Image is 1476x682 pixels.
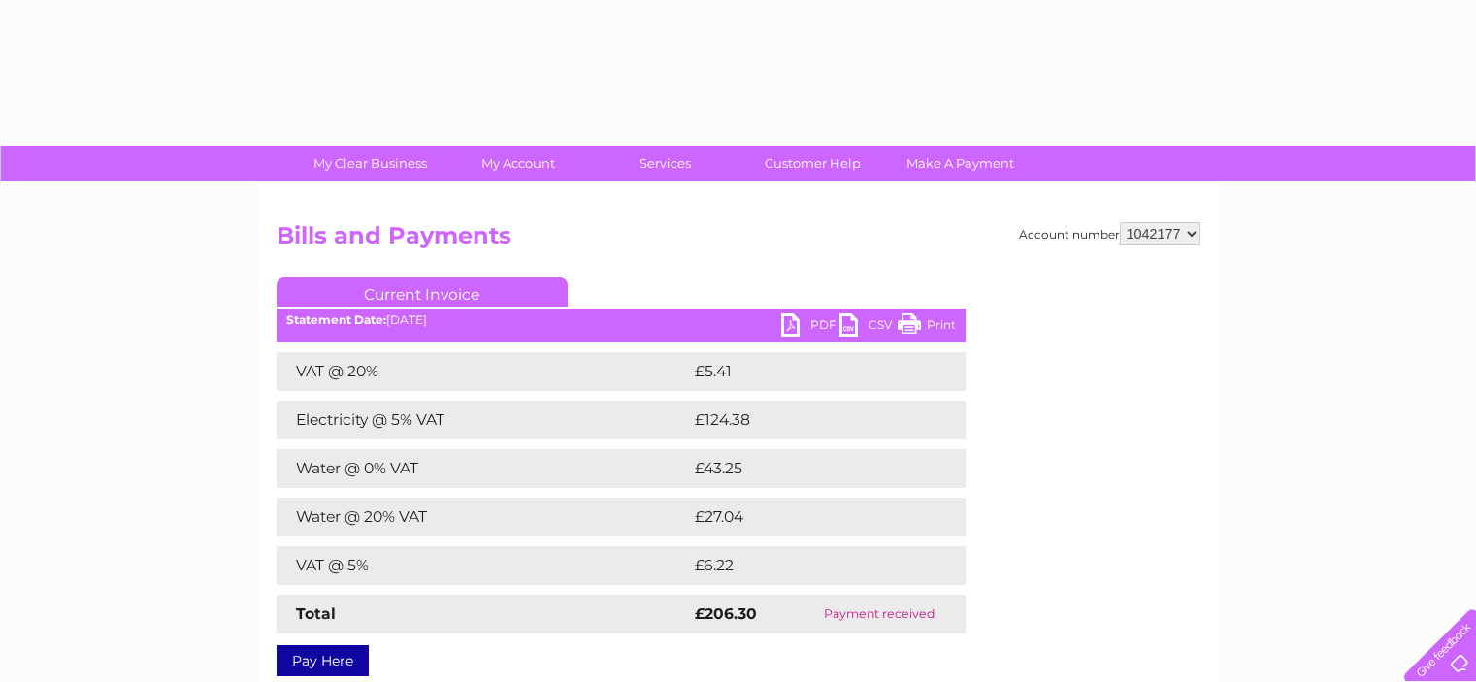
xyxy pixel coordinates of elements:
a: Print [898,313,956,341]
td: VAT @ 20% [277,352,690,391]
td: £43.25 [690,449,926,488]
a: Pay Here [277,645,369,676]
a: My Account [438,146,598,181]
td: Water @ 0% VAT [277,449,690,488]
a: My Clear Business [290,146,450,181]
a: PDF [781,313,839,341]
strong: £206.30 [695,604,757,623]
td: £27.04 [690,498,926,536]
div: Account number [1019,222,1200,245]
td: Water @ 20% VAT [277,498,690,536]
strong: Total [296,604,336,623]
td: Electricity @ 5% VAT [277,401,690,439]
a: Current Invoice [277,277,568,307]
a: Services [585,146,745,181]
b: Statement Date: [286,312,386,327]
td: £124.38 [690,401,930,439]
h2: Bills and Payments [277,222,1200,259]
a: Customer Help [733,146,893,181]
a: Make A Payment [880,146,1040,181]
td: Payment received [793,595,966,633]
div: [DATE] [277,313,966,327]
td: £5.41 [690,352,918,391]
a: CSV [839,313,898,341]
td: £6.22 [690,546,920,585]
td: VAT @ 5% [277,546,690,585]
